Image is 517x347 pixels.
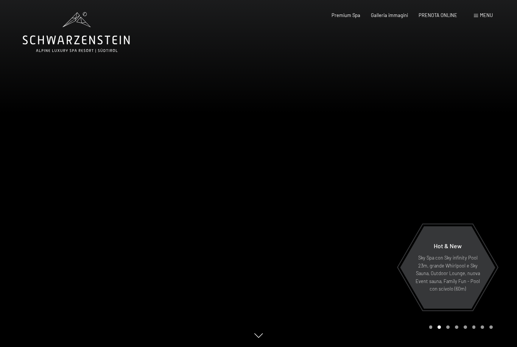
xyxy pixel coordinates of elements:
[455,325,458,329] div: Carousel Page 4
[429,325,433,329] div: Carousel Page 1
[427,325,493,329] div: Carousel Pagination
[446,325,450,329] div: Carousel Page 3
[371,12,408,18] a: Galleria immagini
[480,12,493,18] span: Menu
[332,12,360,18] a: Premium Spa
[464,325,467,329] div: Carousel Page 5
[489,325,493,329] div: Carousel Page 8
[438,325,441,329] div: Carousel Page 2 (Current Slide)
[400,226,496,309] a: Hot & New Sky Spa con Sky infinity Pool 23m, grande Whirlpool e Sky Sauna, Outdoor Lounge, nuova ...
[481,325,484,329] div: Carousel Page 7
[415,254,481,293] p: Sky Spa con Sky infinity Pool 23m, grande Whirlpool e Sky Sauna, Outdoor Lounge, nuova Event saun...
[434,242,462,249] span: Hot & New
[472,325,476,329] div: Carousel Page 6
[419,12,457,18] a: PRENOTA ONLINE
